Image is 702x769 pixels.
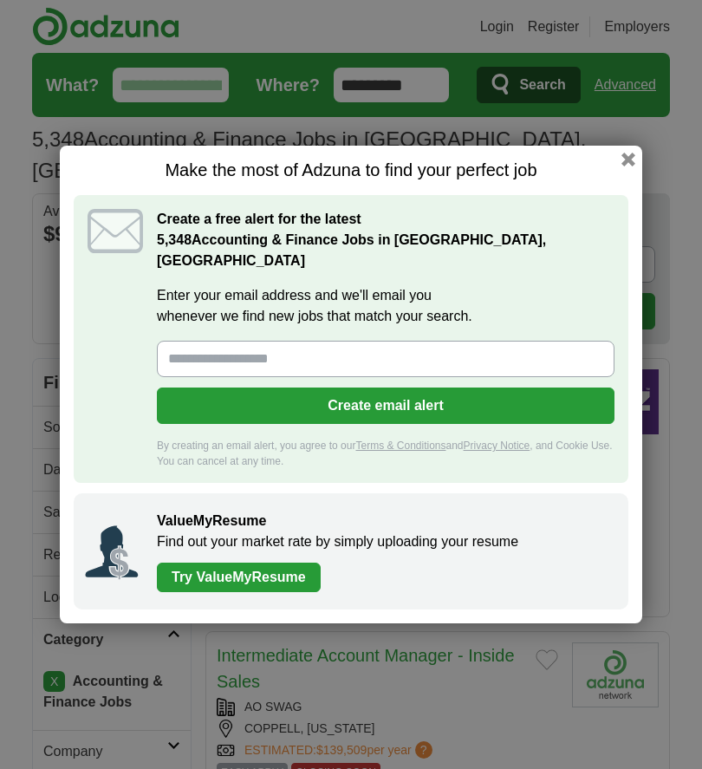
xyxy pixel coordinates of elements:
[88,209,143,253] img: icon_email.svg
[74,160,628,181] h1: Make the most of Adzuna to find your perfect job
[157,388,614,424] button: Create email alert
[157,563,321,592] a: Try ValueMyResume
[157,438,614,469] div: By creating an email alert, you agree to our and , and Cookie Use. You can cancel at any time.
[157,531,611,552] p: Find out your market rate by simply uploading your resume
[355,440,445,452] a: Terms & Conditions
[464,440,530,452] a: Privacy Notice
[157,209,614,271] h2: Create a free alert for the latest
[157,232,546,268] strong: Accounting & Finance Jobs in [GEOGRAPHIC_DATA], [GEOGRAPHIC_DATA]
[157,230,192,251] span: 5,348
[157,285,614,327] label: Enter your email address and we'll email you whenever we find new jobs that match your search.
[157,511,611,531] h2: ValueMyResume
